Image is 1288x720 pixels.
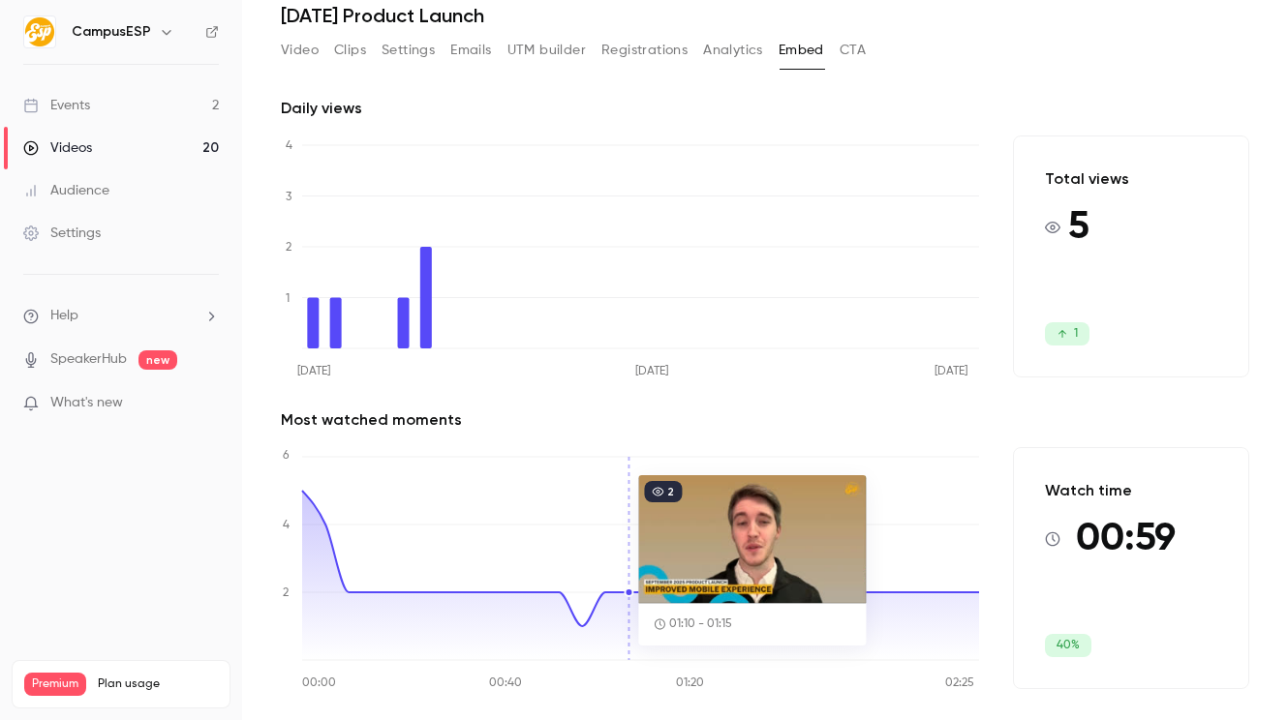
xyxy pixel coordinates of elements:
tspan: 00:00 [302,677,336,689]
div: Events [23,96,90,115]
tspan: 01:20 [676,677,704,689]
h2: Most watched moments [281,408,1249,432]
tspan: 4 [283,520,290,531]
div: Audience [23,181,109,200]
a: SpeakerHub [50,349,127,370]
span: Plan usage [98,676,218,692]
button: Clips [334,35,366,66]
span: What's new [50,393,123,413]
button: Registrations [601,35,688,66]
button: Video [281,35,319,66]
span: 5 [1068,198,1089,256]
tspan: 3 [286,192,291,203]
p: Total views [1045,167,1129,191]
tspan: 2 [286,242,291,254]
h1: [DATE] Product Launch [281,4,1249,27]
img: CampusESP [24,16,55,47]
button: CTA [840,35,866,66]
tspan: 6 [283,450,290,462]
tspan: [DATE] [297,365,330,377]
tspan: 2 [283,587,289,599]
p: Watch time [1045,479,1176,502]
button: Settings [382,35,435,66]
div: Videos [23,138,92,158]
li: help-dropdown-opener [23,306,219,326]
tspan: 00:40 [489,677,522,689]
span: 1 [1045,322,1089,345]
span: 00:59 [1076,510,1176,568]
span: Premium [24,673,86,696]
tspan: [DATE] [935,365,967,377]
button: Embed [779,35,824,66]
tspan: 1 [286,293,290,305]
button: Analytics [703,35,763,66]
button: Emails [450,35,491,66]
tspan: [DATE] [635,365,668,377]
span: Help [50,306,78,326]
button: UTM builder [507,35,586,66]
div: Settings [23,224,101,243]
tspan: 02:25 [945,677,974,689]
h2: Daily views [281,97,1249,120]
tspan: 4 [286,140,292,152]
h6: CampusESP [72,22,151,42]
span: 40% [1045,634,1091,657]
span: new [138,350,177,370]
